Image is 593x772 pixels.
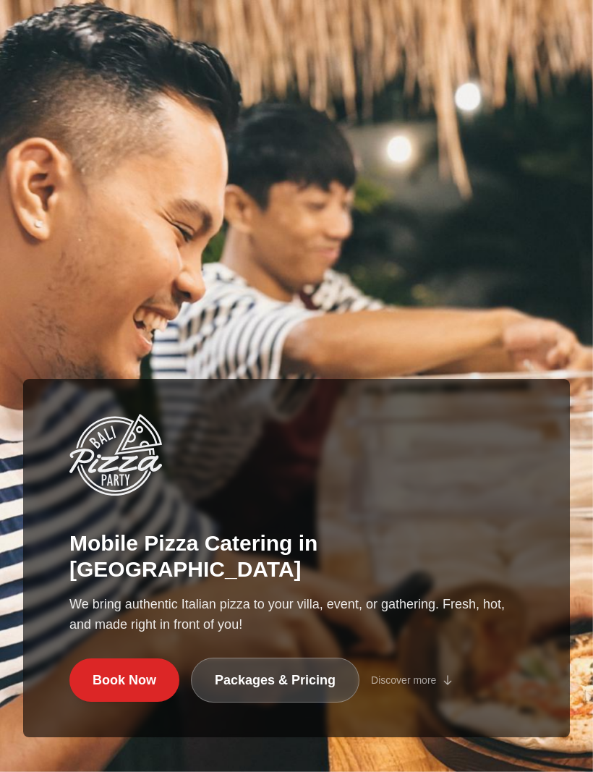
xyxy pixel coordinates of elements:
p: We bring authentic Italian pizza to your villa, event, or gathering. Fresh, hot, and made right i... [69,594,524,635]
span: Discover more [371,673,436,687]
a: Book Now [69,658,179,702]
img: Bali Pizza Party Logo - Mobile Pizza Catering in Bali [69,414,162,496]
h1: Mobile Pizza Catering in [GEOGRAPHIC_DATA] [69,530,524,582]
a: Packages & Pricing [191,658,359,703]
